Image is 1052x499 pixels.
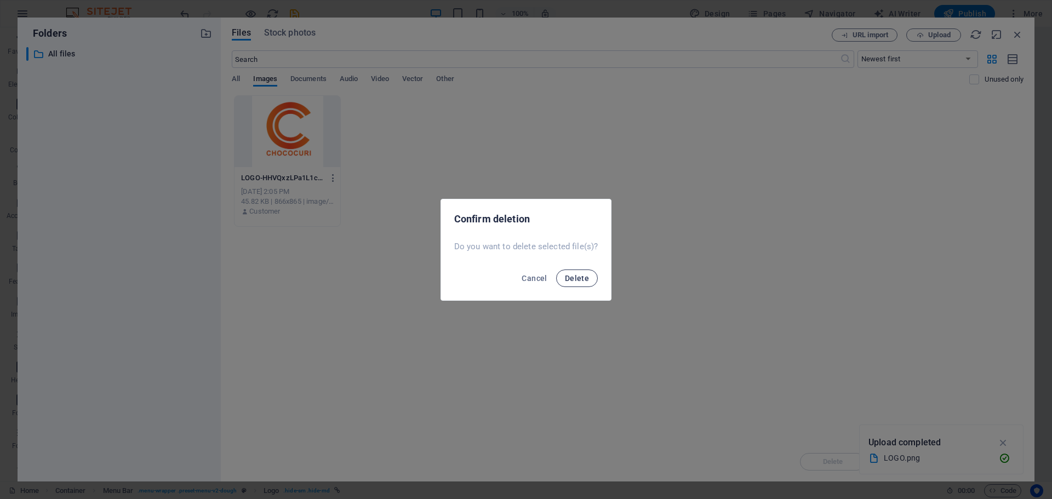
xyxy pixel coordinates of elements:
[454,213,598,226] h2: Confirm deletion
[517,269,551,287] button: Cancel
[556,269,598,287] button: Delete
[454,241,598,252] p: Do you want to delete selected file(s)?
[522,274,547,283] span: Cancel
[565,274,589,283] span: Delete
